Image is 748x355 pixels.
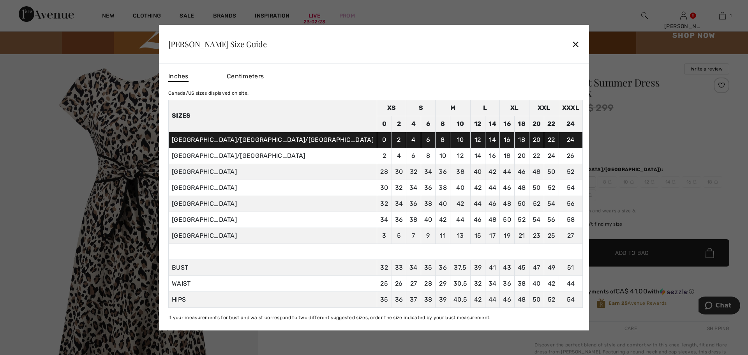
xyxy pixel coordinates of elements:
td: WAIST [168,276,377,291]
td: 34 [392,196,406,212]
td: 34 [406,180,421,196]
span: 38 [518,280,526,287]
span: 51 [567,264,574,271]
td: 58 [559,212,582,228]
td: 4 [406,116,421,132]
td: 14 [471,148,485,164]
span: 34 [409,264,418,271]
td: 12 [471,116,485,132]
td: 34 [421,164,436,180]
td: 16 [500,132,515,148]
td: XS [377,100,406,116]
span: 45 [518,264,526,271]
span: 40 [533,280,541,287]
td: 20 [529,116,544,132]
td: 36 [392,212,406,228]
span: 35 [424,264,432,271]
td: 52 [514,212,529,228]
td: 56 [544,212,559,228]
td: 42 [485,164,500,180]
td: 14 [485,116,500,132]
td: HIPS [168,291,377,307]
span: 44 [567,280,575,287]
span: 37 [410,296,417,303]
td: 46 [500,180,515,196]
span: 35 [380,296,388,303]
span: 42 [474,296,482,303]
span: 39 [474,264,482,271]
span: 30.5 [453,280,467,287]
td: 14 [485,132,500,148]
td: 24 [544,148,559,164]
span: 54 [567,296,575,303]
span: 28 [424,280,432,287]
span: 39 [439,296,447,303]
div: ✕ [572,36,580,52]
td: 22 [544,116,559,132]
td: 21 [514,228,529,244]
td: 46 [485,196,500,212]
span: 34 [489,280,497,287]
td: M [436,100,471,116]
td: [GEOGRAPHIC_DATA]/[GEOGRAPHIC_DATA] [168,148,377,164]
span: 37.5 [454,264,466,271]
td: [GEOGRAPHIC_DATA] [168,164,377,180]
div: If your measurements for bust and waist correspond to two different suggested sizes, order the si... [168,314,583,321]
td: 8 [421,148,436,164]
td: [GEOGRAPHIC_DATA] [168,180,377,196]
td: 48 [514,180,529,196]
td: 32 [377,196,392,212]
td: 22 [544,132,559,148]
td: [GEOGRAPHIC_DATA] [168,196,377,212]
td: 50 [500,212,515,228]
td: 18 [500,148,515,164]
span: 44 [489,296,497,303]
td: 52 [559,164,582,180]
td: 42 [436,212,450,228]
td: BUST [168,260,377,276]
td: 44 [485,180,500,196]
td: 4 [392,148,406,164]
td: 15 [471,228,485,244]
td: 52 [544,180,559,196]
td: [GEOGRAPHIC_DATA] [168,228,377,244]
td: 40 [450,180,470,196]
span: Inches [168,72,189,82]
td: 6 [406,148,421,164]
span: 42 [548,280,556,287]
td: 12 [450,148,470,164]
td: 10 [436,148,450,164]
td: 3 [377,228,392,244]
td: [GEOGRAPHIC_DATA] [168,212,377,228]
span: 36 [395,296,403,303]
td: 17 [485,228,500,244]
span: 32 [474,280,482,287]
span: 50 [533,296,541,303]
td: 46 [471,212,485,228]
td: 18 [514,116,529,132]
td: 34 [377,212,392,228]
td: 56 [559,196,582,212]
th: Sizes [168,100,377,132]
span: 47 [533,264,540,271]
td: 50 [544,164,559,180]
td: 30 [392,164,406,180]
td: 42 [471,180,485,196]
span: 40.5 [453,296,467,303]
td: 48 [500,196,515,212]
td: 10 [450,132,470,148]
td: 40 [436,196,450,212]
td: 42 [450,196,470,212]
td: 19 [500,228,515,244]
td: 0 [377,132,392,148]
td: 9 [421,228,436,244]
span: 43 [503,264,511,271]
div: Canada/US sizes displayed on site. [168,90,583,97]
td: 26 [559,148,582,164]
td: 2 [377,148,392,164]
td: L [471,100,500,116]
td: 0 [377,116,392,132]
span: 41 [489,264,496,271]
span: 52 [548,296,556,303]
div: [PERSON_NAME] Size Guide [168,40,267,48]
